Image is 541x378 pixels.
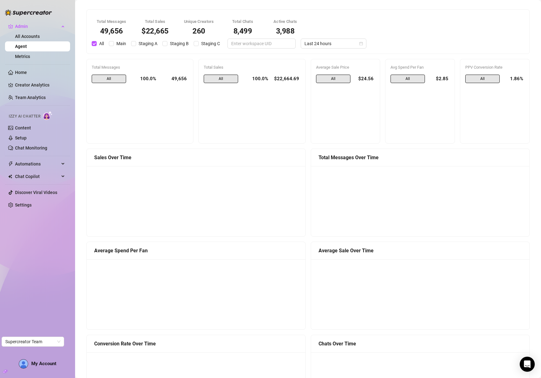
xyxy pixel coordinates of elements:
[319,154,522,161] div: Total Messages Over Time
[161,75,188,83] div: 49,656
[229,27,257,35] div: 8,499
[316,64,375,71] div: Average Sale Price
[3,369,8,374] span: build
[273,75,300,83] div: $22,664.69
[15,145,47,150] a: Chat Monitoring
[319,247,522,255] div: Average Sale Over Time
[43,111,53,120] img: AI Chatter
[15,159,59,169] span: Automations
[204,64,300,71] div: Total Sales
[15,135,27,140] a: Setup
[141,27,169,35] div: $22,665
[8,24,13,29] span: crown
[15,171,59,181] span: Chat Copilot
[229,18,257,25] div: Total Chats
[231,40,287,47] input: Enter workspace UID
[94,154,298,161] div: Sales Over Time
[8,174,12,179] img: Chat Copilot
[272,27,299,35] div: 3,988
[19,360,28,368] img: AD_cMMTxCeTpmN1d5MnKJ1j-_uXZCpTKapSSqNGg4PyXtR_tCW7gZXTNmFz2tpVv9LSyNV7ff1CaS4f4q0HLYKULQOwoM5GQR...
[94,247,298,255] div: Average Spend Per Fan
[97,27,126,35] div: 49,656
[141,18,169,25] div: Total Sales
[520,357,535,372] div: Open Intercom Messenger
[199,40,222,47] span: Staging C
[94,340,298,348] div: Conversion Rate Over Time
[15,95,46,100] a: Team Analytics
[390,64,450,71] div: Avg Spend Per Fan
[15,70,27,75] a: Home
[131,75,156,83] div: 100.0%
[97,40,106,47] span: All
[359,42,363,45] span: calendar
[15,21,59,31] span: Admin
[184,27,214,35] div: 260
[184,18,214,25] div: Unique Creators
[167,40,191,47] span: Staging B
[465,75,500,83] span: All
[204,75,238,83] span: All
[355,75,375,83] div: $24.56
[15,34,40,39] a: All Accounts
[272,18,299,25] div: Active Chats
[5,9,52,16] img: logo-BBDzfeDw.svg
[31,361,56,366] span: My Account
[97,18,126,25] div: Total Messages
[92,75,126,83] span: All
[15,54,30,59] a: Metrics
[430,75,450,83] div: $2.85
[15,202,32,207] a: Settings
[114,40,129,47] span: Main
[15,44,27,49] a: Agent
[15,190,57,195] a: Discover Viral Videos
[9,113,40,119] span: Izzy AI Chatter
[5,337,60,346] span: Supercreator Team
[15,125,31,130] a: Content
[465,64,524,71] div: PPV Conversion Rate
[92,64,188,71] div: Total Messages
[319,340,522,348] div: Chats Over Time
[8,161,13,166] span: thunderbolt
[243,75,268,83] div: 100.0%
[15,80,65,90] a: Creator Analytics
[136,40,160,47] span: Staging A
[505,75,524,83] div: 1.86%
[316,75,350,83] span: All
[304,39,363,48] span: Last 24 hours
[390,75,425,83] span: All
